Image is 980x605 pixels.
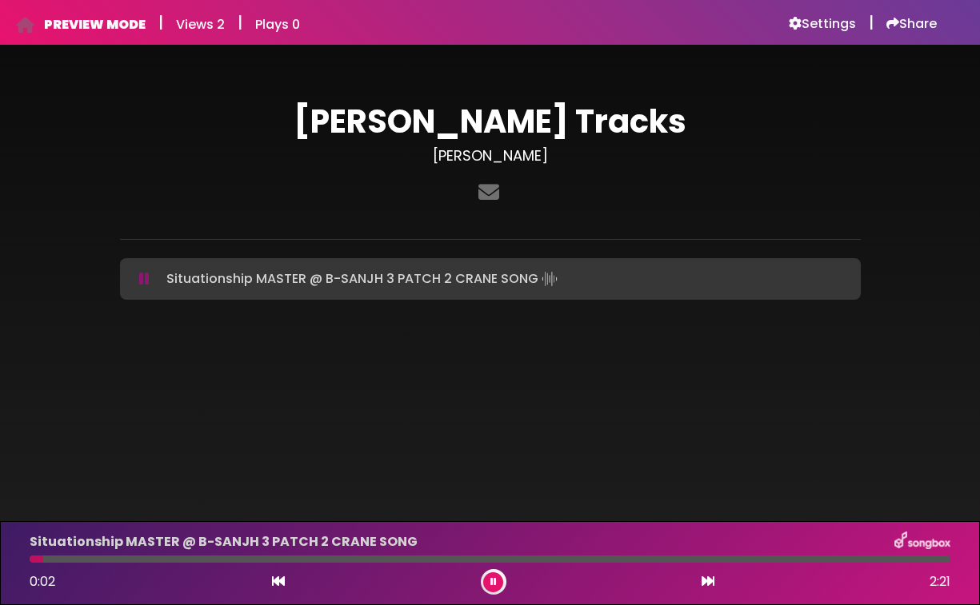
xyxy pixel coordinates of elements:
[255,17,300,32] h6: Plays 0
[120,147,861,165] h3: [PERSON_NAME]
[166,268,561,290] p: Situationship MASTER @ B-SANJH 3 PATCH 2 CRANE SONG
[789,16,856,32] a: Settings
[44,17,146,32] h6: PREVIEW MODE
[538,268,561,290] img: waveform4.gif
[120,102,861,141] h1: [PERSON_NAME] Tracks
[886,16,937,32] a: Share
[238,13,242,32] h5: |
[158,13,163,32] h5: |
[869,13,874,32] h5: |
[176,17,225,32] h6: Views 2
